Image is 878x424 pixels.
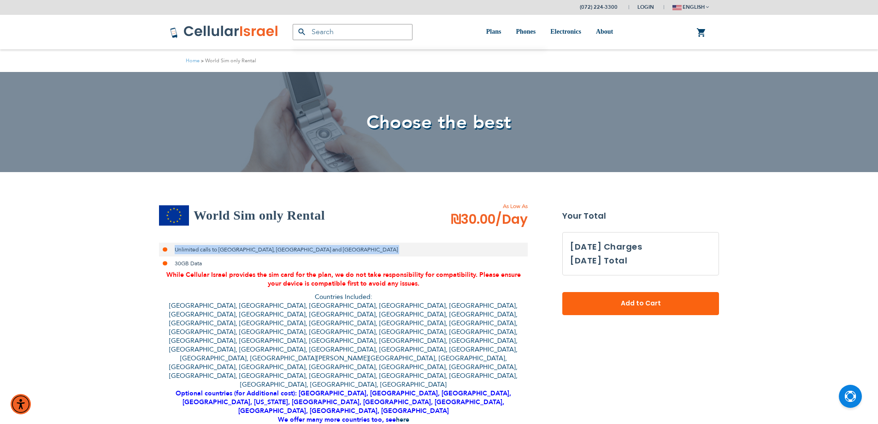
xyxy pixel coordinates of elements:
span: /Day [495,210,528,229]
a: Home [186,57,200,64]
img: english [672,5,682,10]
p: Countries Included: [GEOGRAPHIC_DATA], [GEOGRAPHIC_DATA], [GEOGRAPHIC_DATA], [GEOGRAPHIC_DATA], [... [159,293,528,424]
strong: Optional countries (for Additional cost): [GEOGRAPHIC_DATA], [GEOGRAPHIC_DATA], [GEOGRAPHIC_DATA]... [176,389,511,424]
div: Accessibility Menu [11,394,31,414]
h3: [DATE] Total [570,254,627,268]
a: Plans [486,15,501,49]
span: While Cellular Israel provides the sim card for the plan, we do not take responsibility for compa... [166,270,521,288]
li: Unlimited calls to [GEOGRAPHIC_DATA], [GEOGRAPHIC_DATA] and [GEOGRAPHIC_DATA] [159,243,528,257]
input: Search [293,24,412,40]
span: About [596,28,613,35]
span: Login [637,4,654,11]
strong: Your Total [562,209,719,223]
a: Electronics [550,15,581,49]
span: Electronics [550,28,581,35]
span: ₪30.00 [451,210,528,229]
a: (072) 224-3300 [580,4,618,11]
span: Phones [516,28,536,35]
li: 30GB Data [159,257,528,270]
button: Add to Cart [562,292,719,315]
h3: [DATE] Charges [570,240,711,254]
span: Choose the best [366,110,512,135]
img: World Sim only Rental [159,205,189,226]
span: Plans [486,28,501,35]
h2: World Sim only Rental [194,206,325,225]
a: Phones [516,15,536,49]
span: As Low As [426,202,528,210]
span: Add to Cart [593,299,689,308]
a: About [596,15,613,49]
button: english [672,0,709,14]
img: Cellular Israel Logo [170,25,279,39]
a: here [396,415,409,424]
li: World Sim only Rental [200,56,256,65]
